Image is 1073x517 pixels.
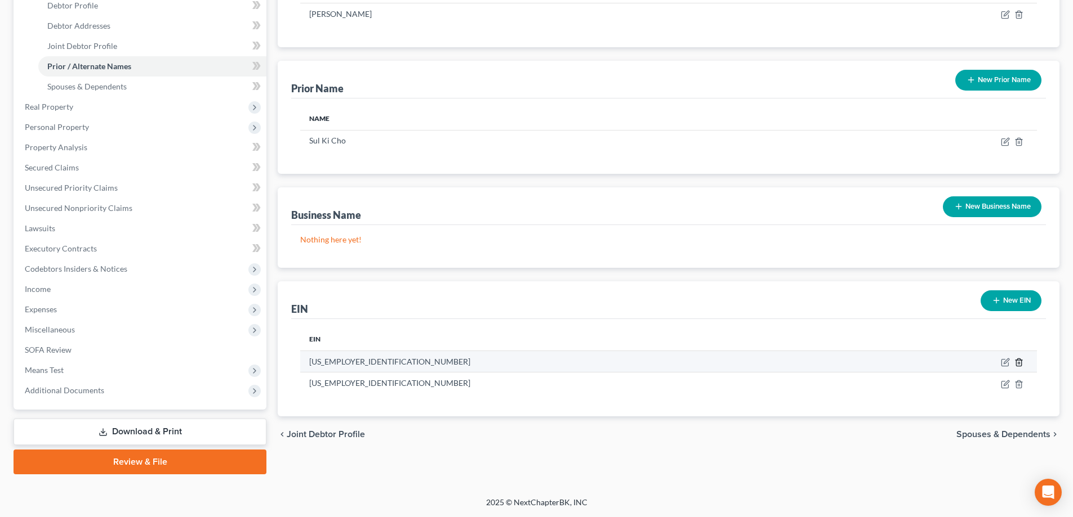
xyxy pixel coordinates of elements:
[25,223,55,233] span: Lawsuits
[16,198,266,218] a: Unsecured Nonpriority Claims
[278,430,365,439] button: chevron_left Joint Debtor Profile
[38,16,266,36] a: Debtor Addresses
[47,61,131,71] span: Prior / Alternate Names
[300,3,773,25] td: [PERSON_NAME]
[16,137,266,158] a: Property Analysis
[300,372,889,394] td: [US_EMPLOYER_IDENTIFICATION_NUMBER]
[300,350,889,372] td: [US_EMPLOYER_IDENTIFICATION_NUMBER]
[25,102,73,111] span: Real Property
[16,158,266,178] a: Secured Claims
[25,284,51,294] span: Income
[287,430,365,439] span: Joint Debtor Profile
[14,419,266,445] a: Download & Print
[47,1,98,10] span: Debtor Profile
[25,304,57,314] span: Expenses
[291,208,361,222] div: Business Name
[300,107,704,130] th: Name
[956,430,1059,439] button: Spouses & Dependents chevron_right
[16,239,266,259] a: Executory Contracts
[943,196,1041,217] button: New Business Name
[955,70,1041,91] button: New Prior Name
[291,302,308,316] div: EIN
[38,36,266,56] a: Joint Debtor Profile
[16,340,266,360] a: SOFA Review
[300,234,1037,245] p: Nothing here yet!
[25,203,132,213] span: Unsecured Nonpriority Claims
[25,385,104,395] span: Additional Documents
[291,82,344,95] div: Prior Name
[38,77,266,97] a: Spouses & Dependents
[14,449,266,474] a: Review & File
[25,244,97,253] span: Executory Contracts
[300,328,889,350] th: EIN
[25,325,75,334] span: Miscellaneous
[981,290,1041,311] button: New EIN
[1035,479,1062,506] div: Open Intercom Messenger
[25,122,89,132] span: Personal Property
[25,183,118,192] span: Unsecured Priority Claims
[47,82,127,91] span: Spouses & Dependents
[25,163,79,172] span: Secured Claims
[16,178,266,198] a: Unsecured Priority Claims
[1050,430,1059,439] i: chevron_right
[25,345,72,354] span: SOFA Review
[956,430,1050,439] span: Spouses & Dependents
[278,430,287,439] i: chevron_left
[25,142,87,152] span: Property Analysis
[47,41,117,51] span: Joint Debtor Profile
[47,21,110,30] span: Debtor Addresses
[38,56,266,77] a: Prior / Alternate Names
[216,497,858,517] div: 2025 © NextChapterBK, INC
[300,130,704,151] td: Sul Ki Cho
[25,264,127,273] span: Codebtors Insiders & Notices
[16,218,266,239] a: Lawsuits
[25,365,64,375] span: Means Test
